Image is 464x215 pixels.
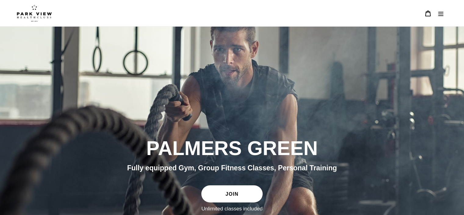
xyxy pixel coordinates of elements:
h2: PALMERS GREEN [66,136,398,160]
label: Unlimited classes included [201,206,262,212]
a: JOIN [201,185,262,202]
span: Fully equipped Gym, Group Fitness Classes, Personal Training [127,164,337,172]
button: Menu [434,7,447,20]
img: Park view health clubs is a gym near you. [17,5,52,22]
